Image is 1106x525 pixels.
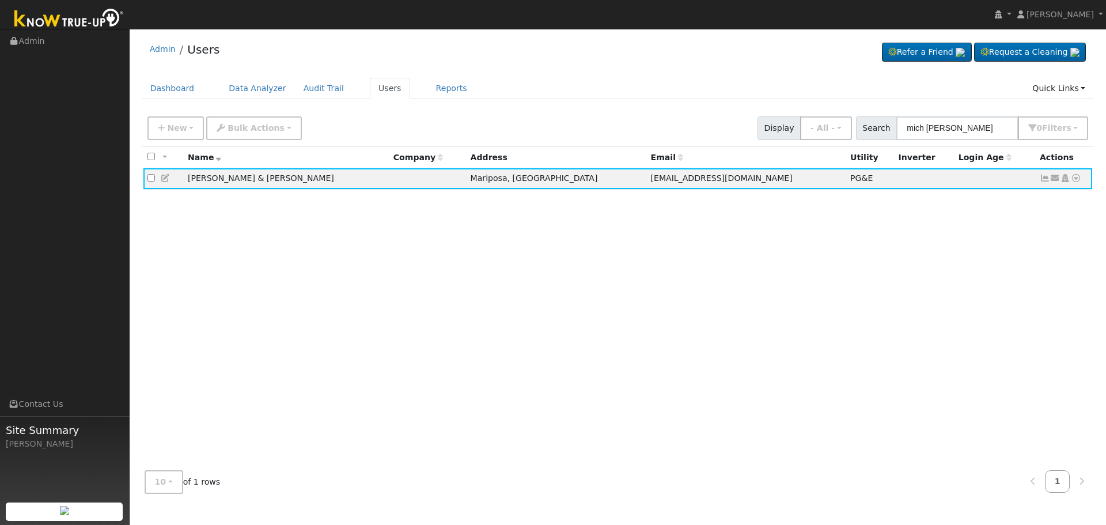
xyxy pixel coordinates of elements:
[427,78,476,99] a: Reports
[184,168,389,190] td: [PERSON_NAME] & [PERSON_NAME]
[155,477,166,486] span: 10
[161,173,171,183] a: Edit User
[370,78,410,99] a: Users
[187,43,219,56] a: Users
[1050,172,1060,184] a: mjshedivy@sti.net
[1066,123,1071,133] span: s
[856,116,897,140] span: Search
[1042,123,1071,133] span: Filter
[228,123,285,133] span: Bulk Actions
[882,43,972,62] a: Refer a Friend
[1070,48,1080,57] img: retrieve
[393,153,443,162] span: Company name
[145,470,221,494] span: of 1 rows
[206,116,301,140] button: Bulk Actions
[1071,172,1081,184] a: Other actions
[850,173,873,183] span: PG&E
[651,173,793,183] span: [EMAIL_ADDRESS][DOMAIN_NAME]
[1040,173,1050,183] a: Show Graph
[1024,78,1094,99] a: Quick Links
[6,422,123,438] span: Site Summary
[147,116,204,140] button: New
[60,506,69,515] img: retrieve
[850,152,890,164] div: Utility
[974,43,1086,62] a: Request a Cleaning
[167,123,187,133] span: New
[6,438,123,450] div: [PERSON_NAME]
[467,168,647,190] td: Mariposa, [GEOGRAPHIC_DATA]
[188,153,222,162] span: Name
[220,78,295,99] a: Data Analyzer
[1018,116,1088,140] button: 0Filters
[142,78,203,99] a: Dashboard
[959,153,1012,162] span: Days since last login
[1040,152,1088,164] div: Actions
[956,48,965,57] img: retrieve
[651,153,683,162] span: Email
[145,470,183,494] button: 10
[9,6,130,32] img: Know True-Up
[1027,10,1094,19] span: [PERSON_NAME]
[1045,470,1070,493] a: 1
[295,78,353,99] a: Audit Trail
[1060,173,1070,183] a: Login As
[896,116,1018,140] input: Search
[898,152,950,164] div: Inverter
[757,116,801,140] span: Display
[150,44,176,54] a: Admin
[471,152,643,164] div: Address
[800,116,852,140] button: - All -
